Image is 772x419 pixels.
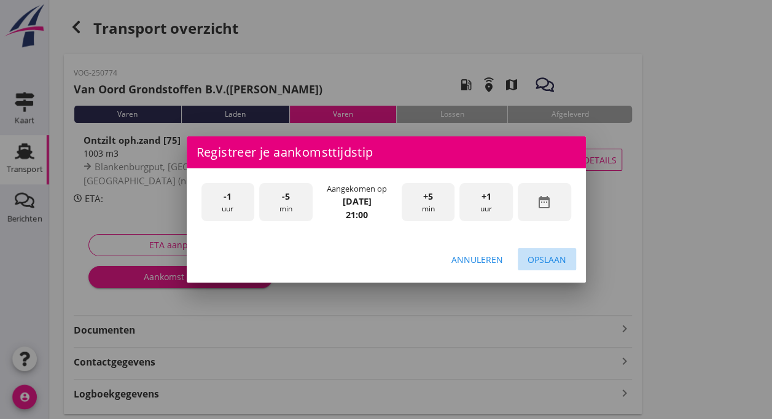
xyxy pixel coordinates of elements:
[537,195,552,209] i: date_range
[201,183,255,222] div: uur
[518,248,576,270] button: Opslaan
[282,190,290,203] span: -5
[482,190,491,203] span: +1
[451,253,503,266] div: Annuleren
[442,248,513,270] button: Annuleren
[343,195,372,207] strong: [DATE]
[187,136,586,168] div: Registreer je aankomsttijdstip
[402,183,455,222] div: min
[346,209,368,221] strong: 21:00
[459,183,513,222] div: uur
[224,190,232,203] span: -1
[528,253,566,266] div: Opslaan
[259,183,313,222] div: min
[423,190,433,203] span: +5
[327,183,387,195] div: Aangekomen op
